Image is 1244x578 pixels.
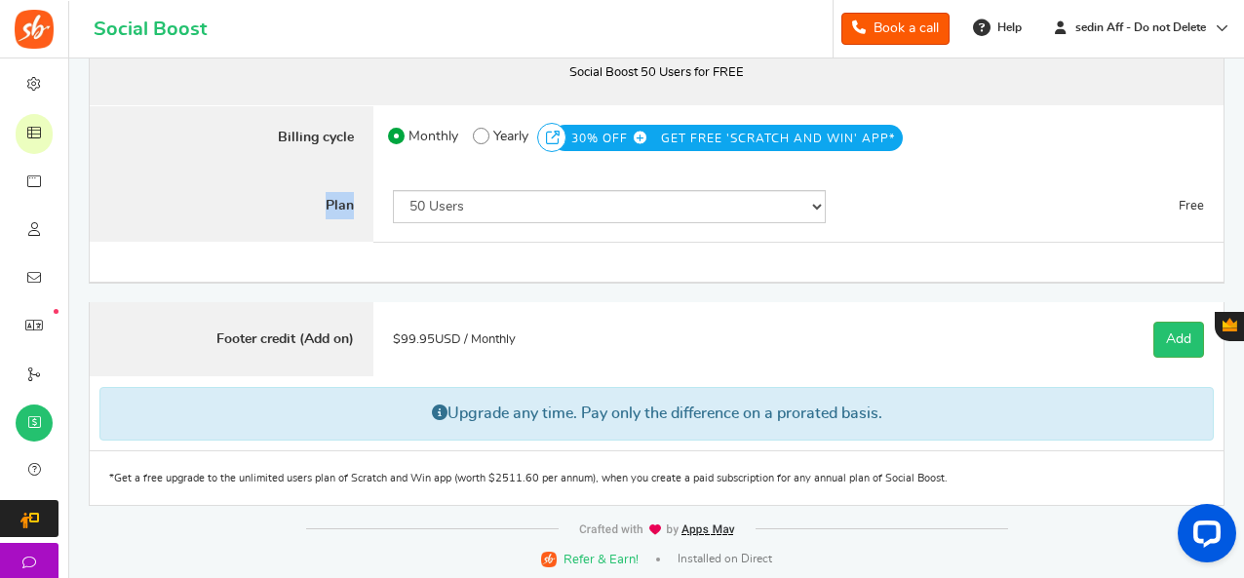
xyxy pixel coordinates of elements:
span: Free [1179,200,1204,212]
span: Help [992,19,1022,36]
span: Gratisfaction [1223,318,1237,331]
label: Plan [90,171,373,243]
h1: Social Boost [94,19,207,40]
div: *Get a free upgrade to the unlimited users plan of Scratch and Win app (worth $2511.60 per annum)... [89,451,1225,506]
span: 30% OFF [571,125,657,152]
button: Gratisfaction [1215,312,1244,341]
a: Refer & Earn! [541,550,639,568]
label: Billing cycle [90,105,373,172]
b: Social Boost 50 Users for FREE [569,66,744,79]
span: $ USD / Monthly [393,333,516,346]
span: | [656,558,660,561]
img: Social Boost [15,10,54,49]
label: Footer credit (Add on) [90,302,373,377]
iframe: LiveChat chat widget [1162,496,1244,578]
img: img-footer.webp [578,523,736,536]
em: New [54,309,58,314]
a: Book a call [841,13,950,45]
span: 99.95 [401,333,435,346]
span: sedin Aff - Do not Delete [1068,19,1214,36]
span: Installed on Direct [678,551,772,567]
span: Monthly [408,123,458,150]
a: Help [965,12,1031,43]
span: Yearly [493,123,528,150]
span: GET FREE 'SCRATCH AND WIN' APP* [661,125,895,152]
a: 30% OFF GET FREE 'SCRATCH AND WIN' APP* [571,130,895,140]
p: Upgrade any time. Pay only the difference on a prorated basis. [99,387,1214,440]
a: Add [1153,322,1204,358]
